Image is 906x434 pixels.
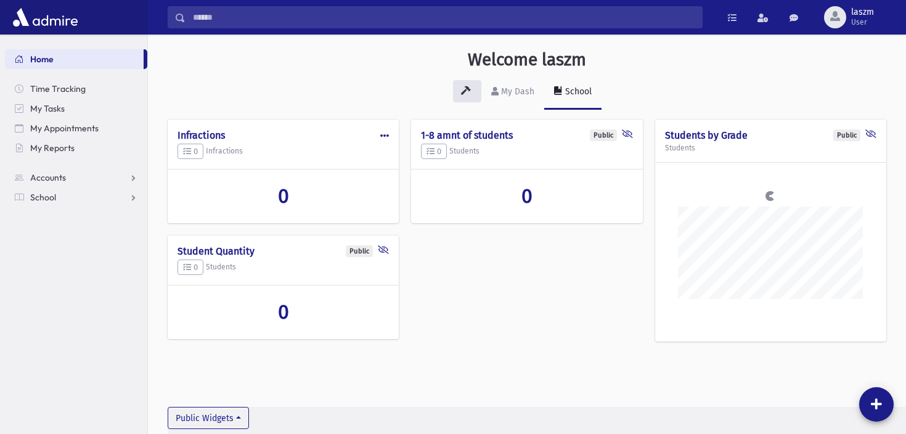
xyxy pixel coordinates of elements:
a: 0 [178,184,389,208]
h4: 1-8 amnt of students [421,129,632,141]
span: 0 [521,184,533,208]
a: Accounts [5,168,147,187]
a: Time Tracking [5,79,147,99]
span: User [851,17,874,27]
button: 0 [178,144,203,160]
span: 0 [426,147,441,156]
a: School [5,187,147,207]
h5: Students [421,144,632,160]
a: My Appointments [5,118,147,138]
a: 0 [421,184,632,208]
input: Search [186,6,702,28]
img: AdmirePro [10,5,81,30]
h4: Infractions [178,129,389,141]
h4: Students by Grade [665,129,876,141]
span: 0 [278,300,289,324]
div: Public [590,129,617,141]
h4: Student Quantity [178,245,389,257]
a: My Dash [481,75,544,110]
a: Home [5,49,144,69]
h3: Welcome laszm [468,49,586,70]
h5: Students [665,144,876,152]
h5: Infractions [178,144,389,160]
a: 0 [178,300,389,324]
span: Time Tracking [30,83,86,94]
button: 0 [421,144,447,160]
span: School [30,192,56,203]
div: Public [833,129,860,141]
button: Public Widgets [168,407,249,429]
a: School [544,75,602,110]
button: 0 [178,260,203,276]
h5: Students [178,260,389,276]
span: 0 [183,263,198,272]
a: My Reports [5,138,147,158]
span: My Reports [30,142,75,154]
div: My Dash [499,86,534,97]
span: 0 [278,184,289,208]
span: Accounts [30,172,66,183]
div: School [563,86,592,97]
span: My Tasks [30,103,65,114]
span: laszm [851,7,874,17]
a: My Tasks [5,99,147,118]
span: 0 [183,147,198,156]
span: Home [30,54,54,65]
span: My Appointments [30,123,99,134]
div: Public [346,245,373,257]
